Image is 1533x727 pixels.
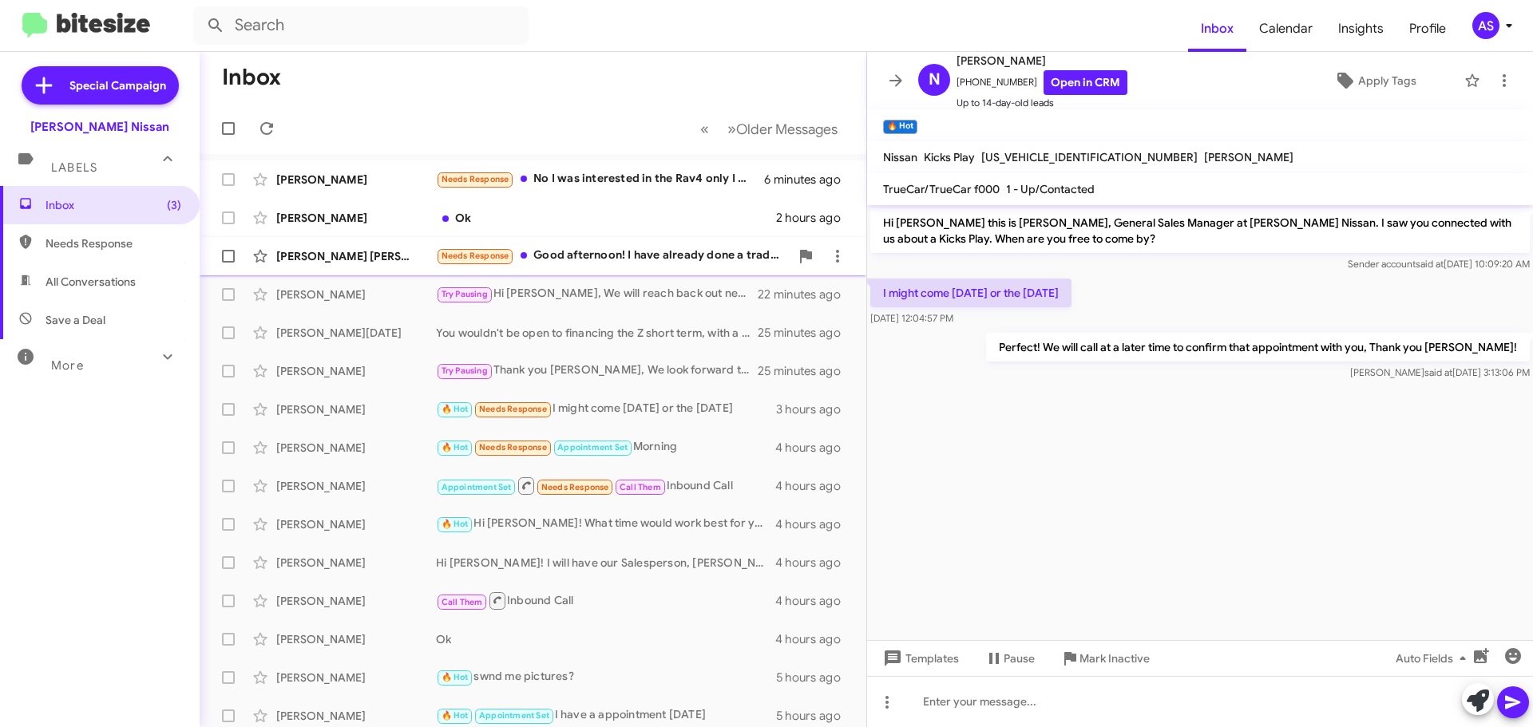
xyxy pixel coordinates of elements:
[436,631,775,647] div: Ok
[1048,644,1163,673] button: Mark Inactive
[883,150,917,164] span: Nissan
[30,119,169,135] div: [PERSON_NAME] Nissan
[442,710,469,721] span: 🔥 Hot
[1383,644,1485,673] button: Auto Fields
[1293,66,1456,95] button: Apply Tags
[46,312,105,328] span: Save a Deal
[436,591,775,610] div: Inbound Call
[870,312,953,324] span: [DATE] 12:04:57 PM
[442,482,512,492] span: Appointment Set
[479,710,549,721] span: Appointment Set
[442,519,469,529] span: 🔥 Hot
[776,210,854,226] div: 2 hours ago
[46,235,181,251] span: Needs Response
[276,286,436,302] div: [PERSON_NAME]
[957,70,1127,95] span: [PHONE_NUMBER]
[764,172,854,188] div: 6 minutes ago
[276,670,436,686] div: [PERSON_NAME]
[436,706,776,725] div: I have a appointment [DATE]
[1416,258,1444,270] span: said at
[700,119,709,139] span: «
[222,65,281,90] h1: Inbox
[1396,6,1459,52] a: Profile
[436,247,790,265] div: Good afternoon! I have already done a trading last night with the assistance of [PERSON_NAME]
[167,197,181,213] span: (3)
[1325,6,1396,52] span: Insights
[442,289,488,299] span: Try Pausing
[1006,182,1095,196] span: 1 - Up/Contacted
[1358,66,1416,95] span: Apply Tags
[870,208,1530,253] p: Hi [PERSON_NAME] this is [PERSON_NAME], General Sales Manager at [PERSON_NAME] Nissan. I saw you ...
[193,6,529,45] input: Search
[775,440,854,456] div: 4 hours ago
[957,51,1127,70] span: [PERSON_NAME]
[479,404,547,414] span: Needs Response
[776,670,854,686] div: 5 hours ago
[436,285,758,303] div: Hi [PERSON_NAME], We will reach back out next week, and see when it's a better time for you!
[436,555,775,571] div: Hi [PERSON_NAME]! I will have our Salesperson, [PERSON_NAME], send you the breakdown shortly!
[986,333,1530,362] p: Perfect! We will call at a later time to confirm that appointment with you, Thank you [PERSON_NAME]!
[736,121,838,138] span: Older Messages
[442,174,509,184] span: Needs Response
[276,210,436,226] div: [PERSON_NAME]
[981,150,1198,164] span: [US_VEHICLE_IDENTIFICATION_NUMBER]
[870,279,1072,307] p: I might come [DATE] or the [DATE]
[957,95,1127,111] span: Up to 14-day-old leads
[776,401,854,417] div: 3 hours ago
[436,400,776,418] div: I might come [DATE] or the [DATE]
[276,555,436,571] div: [PERSON_NAME]
[442,404,469,414] span: 🔥 Hot
[620,482,661,492] span: Call Them
[776,708,854,724] div: 5 hours ago
[972,644,1048,673] button: Pause
[883,182,1000,196] span: TrueCar/TrueCar f000
[1079,644,1150,673] span: Mark Inactive
[1396,644,1472,673] span: Auto Fields
[276,401,436,417] div: [PERSON_NAME]
[436,668,776,686] div: swnd me pictures?
[1204,150,1293,164] span: [PERSON_NAME]
[276,325,436,341] div: [PERSON_NAME][DATE]
[1424,366,1452,378] span: said at
[276,440,436,456] div: [PERSON_NAME]
[442,672,469,682] span: 🔥 Hot
[758,286,854,302] div: 22 minutes ago
[691,113,847,145] nav: Page navigation example
[775,555,854,571] div: 4 hours ago
[436,170,764,188] div: No I was interested in the Rav4 only I was ready to buy it once the price was set. Thanks anyway
[883,120,917,134] small: 🔥 Hot
[69,77,166,93] span: Special Campaign
[436,210,776,226] div: Ok
[727,119,736,139] span: »
[775,516,854,532] div: 4 hours ago
[758,363,854,379] div: 25 minutes ago
[276,172,436,188] div: [PERSON_NAME]
[276,631,436,647] div: [PERSON_NAME]
[22,66,179,105] a: Special Campaign
[436,325,758,341] div: You wouldn't be open to financing the Z short term, with a heavy down payment?
[276,478,436,494] div: [PERSON_NAME]
[1348,258,1530,270] span: Sender account [DATE] 10:09:20 AM
[775,631,854,647] div: 4 hours ago
[276,363,436,379] div: [PERSON_NAME]
[436,438,775,456] div: Morning
[1246,6,1325,52] a: Calendar
[46,274,136,290] span: All Conversations
[442,251,509,261] span: Needs Response
[775,593,854,609] div: 4 hours ago
[929,67,941,93] span: N
[276,708,436,724] div: [PERSON_NAME]
[442,442,469,452] span: 🔥 Hot
[758,325,854,341] div: 25 minutes ago
[775,478,854,494] div: 4 hours ago
[1188,6,1246,52] a: Inbox
[867,644,972,673] button: Templates
[924,150,975,164] span: Kicks Play
[276,516,436,532] div: [PERSON_NAME]
[1004,644,1035,673] span: Pause
[436,476,775,496] div: Inbound Call
[442,365,488,376] span: Try Pausing
[557,442,628,452] span: Appointment Set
